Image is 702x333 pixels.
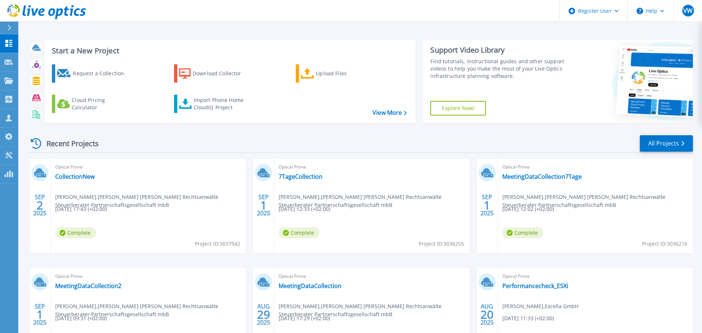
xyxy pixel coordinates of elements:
a: View More [373,109,407,116]
span: [PERSON_NAME] , Excella GmbH [502,302,578,310]
div: Import Phone Home CloudIQ Project [194,97,251,111]
div: Recent Projects [28,135,109,152]
span: Optical Prime [55,163,241,171]
a: Explore Now! [430,101,486,116]
span: [PERSON_NAME] , [PERSON_NAME] [PERSON_NAME] Rechtsanwälte Steuerberater Partnerschaftsgesellschaf... [55,302,246,318]
a: Performancecheck_ESXi [502,282,568,290]
span: Optical Prime [502,272,688,280]
span: Optical Prime [55,272,241,280]
span: [DATE] 11:33 (+02:00) [502,314,554,322]
div: SEP 2025 [480,192,494,219]
span: Complete [502,227,543,238]
a: CollectionNew [55,173,95,180]
span: 2 [37,202,43,208]
span: Project ID: 3036216 [642,240,687,248]
a: Request a Collection [52,64,133,83]
div: Support Video Library [430,45,568,55]
span: [DATE] 12:02 (+02:00) [502,205,554,213]
span: [DATE] 12:33 (+02:00) [279,205,330,213]
span: [PERSON_NAME] , [PERSON_NAME] [PERSON_NAME] Rechtsanwälte Steuerberater Partnerschaftsgesellschaf... [279,193,469,209]
div: Download Collector [193,66,251,81]
div: Request a Collection [73,66,131,81]
span: [PERSON_NAME] , [PERSON_NAME] [PERSON_NAME] Rechtsanwälte Steuerberater Partnerschaftsgesellschaf... [55,193,246,209]
span: 29 [257,311,270,318]
span: [DATE] 17:29 (+02:00) [279,314,330,322]
span: [DATE] 17:43 (+02:00) [55,205,107,213]
div: Find tutorials, instructional guides and other support videos to help you make the most of your L... [430,58,568,80]
a: Cloud Pricing Calculator [52,95,133,113]
span: Project ID: 3036255 [419,240,464,248]
a: MeetingDataCollection [279,282,341,290]
a: MeetingDataCollection2 [55,282,121,290]
span: 1 [37,311,43,318]
div: AUG 2025 [480,301,494,328]
a: Download Collector [174,64,256,83]
a: All Projects [640,135,693,152]
div: SEP 2025 [33,301,47,328]
div: SEP 2025 [33,192,47,219]
span: Complete [55,227,96,238]
div: AUG 2025 [257,301,271,328]
span: [DATE] 09:31 (+02:00) [55,314,107,322]
span: 20 [480,311,494,318]
span: Optical Prime [279,163,465,171]
span: Optical Prime [502,163,688,171]
a: Upload Files [296,64,377,83]
span: 1 [260,202,267,208]
h3: Start a New Project [52,47,407,55]
a: MeetingDataCollection7Tage [502,173,582,180]
div: SEP 2025 [257,192,271,219]
a: 7TageCollection [279,173,322,180]
span: [PERSON_NAME] , [PERSON_NAME] [PERSON_NAME] Rechtsanwälte Steuerberater Partnerschaftsgesellschaf... [502,193,693,209]
span: Project ID: 3037942 [195,240,240,248]
span: VW [683,8,692,14]
span: [PERSON_NAME] , [PERSON_NAME] [PERSON_NAME] Rechtsanwälte Steuerberater Partnerschaftsgesellschaf... [279,302,469,318]
span: Complete [279,227,320,238]
div: Cloud Pricing Calculator [72,97,130,111]
div: Upload Files [316,66,374,81]
span: 1 [484,202,490,208]
span: Optical Prime [279,272,465,280]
